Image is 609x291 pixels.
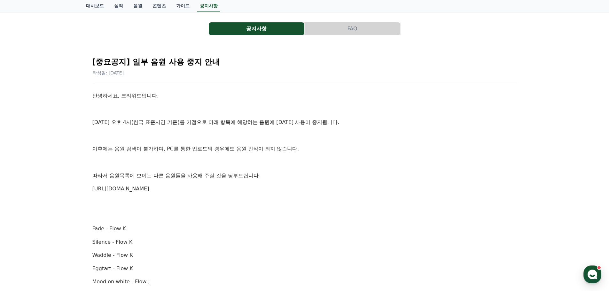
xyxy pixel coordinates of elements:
a: [URL][DOMAIN_NAME] [92,186,149,192]
p: Waddle - Flow K [92,251,517,259]
a: 대화 [42,203,82,218]
span: 설정 [99,212,106,217]
p: [DATE] 오후 4시(한국 표준시간 기준)를 기점으로 아래 항목에 해당하는 음원에 [DATE] 사용이 중지됩니다. [92,118,517,126]
span: 작성일: [DATE] [92,70,124,75]
a: 공지사항 [209,22,305,35]
span: 대화 [59,212,66,218]
p: 따라서 음원목록에 보이는 다른 음원들을 사용해 주실 것을 당부드립니다. [92,172,517,180]
button: 공지사항 [209,22,304,35]
p: 안녕하세요, 크리워드입니다. [92,92,517,100]
p: Eggtart - Flow K [92,264,517,273]
h2: [중요공지] 일부 음원 사용 중지 안내 [92,57,517,67]
a: 홈 [2,203,42,218]
p: 이후에는 음원 검색이 불가하며, PC를 통한 업로드의 경우에도 음원 인식이 되지 않습니다. [92,145,517,153]
p: Mood on white - Flow J [92,278,517,286]
p: Fade - Flow K [92,225,517,233]
button: FAQ [305,22,400,35]
p: Silence - Flow K [92,238,517,246]
a: 설정 [82,203,123,218]
span: 홈 [20,212,24,217]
